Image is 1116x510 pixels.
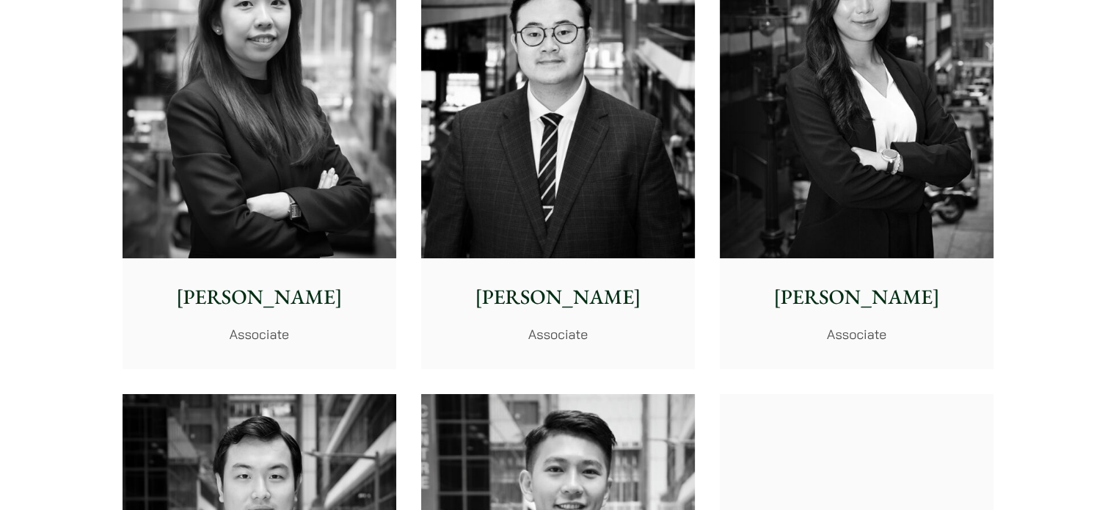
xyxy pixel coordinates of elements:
p: Associate [134,324,384,344]
p: [PERSON_NAME] [134,282,384,313]
p: [PERSON_NAME] [433,282,683,313]
p: Associate [433,324,683,344]
p: [PERSON_NAME] [732,282,982,313]
p: Associate [732,324,982,344]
